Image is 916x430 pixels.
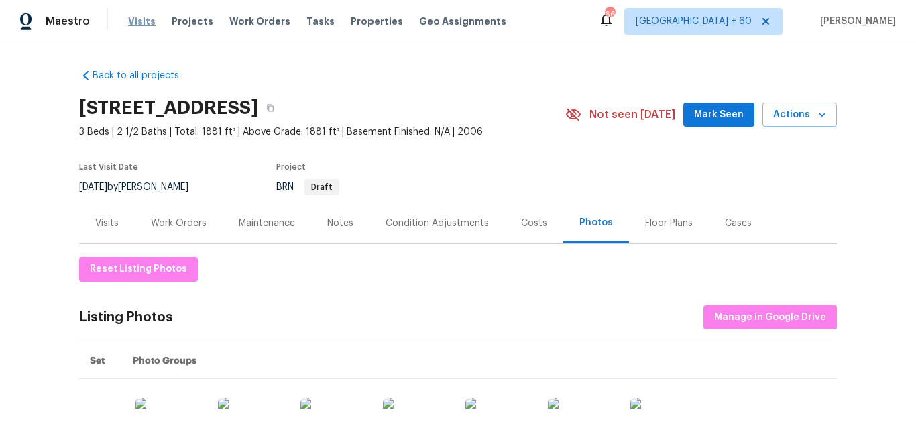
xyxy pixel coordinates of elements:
[714,309,826,326] span: Manage in Google Drive
[79,343,122,379] th: Set
[327,217,353,230] div: Notes
[239,217,295,230] div: Maintenance
[815,15,896,28] span: [PERSON_NAME]
[645,217,693,230] div: Floor Plans
[386,217,489,230] div: Condition Adjustments
[79,182,107,192] span: [DATE]
[276,163,306,171] span: Project
[605,8,614,21] div: 663
[128,15,156,28] span: Visits
[229,15,290,28] span: Work Orders
[79,101,258,115] h2: [STREET_ADDRESS]
[46,15,90,28] span: Maestro
[172,15,213,28] span: Projects
[419,15,506,28] span: Geo Assignments
[579,216,613,229] div: Photos
[703,305,837,330] button: Manage in Google Drive
[95,217,119,230] div: Visits
[306,183,338,191] span: Draft
[636,15,752,28] span: [GEOGRAPHIC_DATA] + 60
[773,107,826,123] span: Actions
[90,261,187,278] span: Reset Listing Photos
[351,15,403,28] span: Properties
[151,217,207,230] div: Work Orders
[589,108,675,121] span: Not seen [DATE]
[521,217,547,230] div: Costs
[79,257,198,282] button: Reset Listing Photos
[306,17,335,26] span: Tasks
[79,311,173,324] div: Listing Photos
[122,343,837,379] th: Photo Groups
[762,103,837,127] button: Actions
[683,103,754,127] button: Mark Seen
[79,125,565,139] span: 3 Beds | 2 1/2 Baths | Total: 1881 ft² | Above Grade: 1881 ft² | Basement Finished: N/A | 2006
[258,96,282,120] button: Copy Address
[725,217,752,230] div: Cases
[79,179,205,195] div: by [PERSON_NAME]
[79,163,138,171] span: Last Visit Date
[694,107,744,123] span: Mark Seen
[79,69,208,83] a: Back to all projects
[276,182,339,192] span: BRN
